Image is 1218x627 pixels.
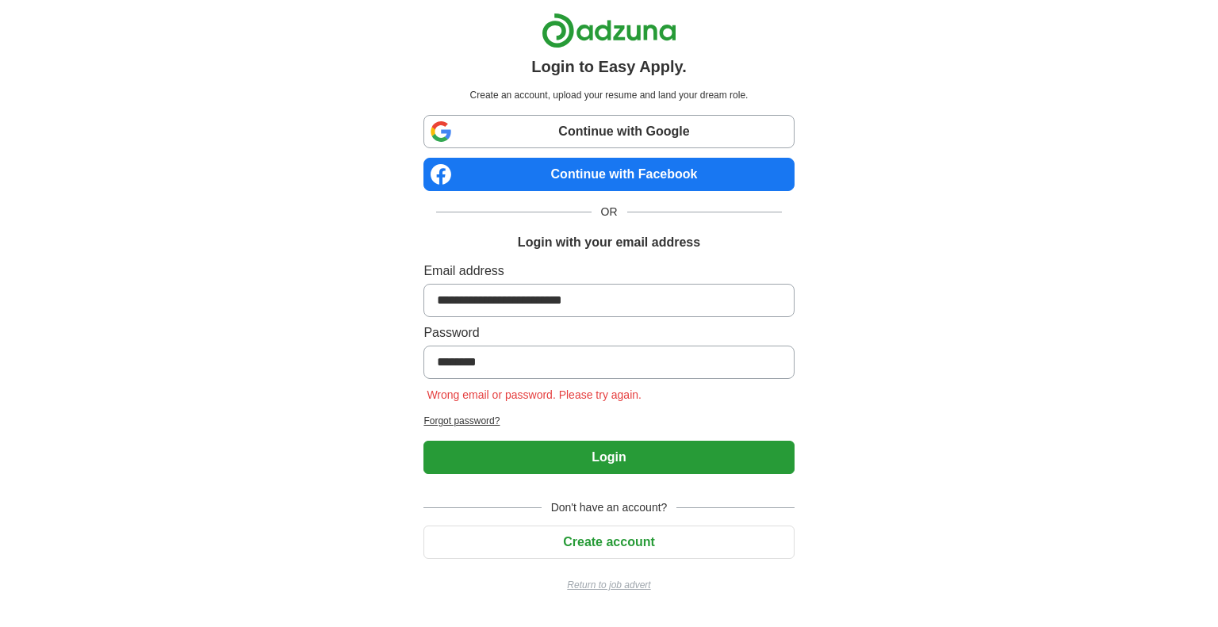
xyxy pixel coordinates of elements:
a: Return to job advert [423,578,794,592]
a: Continue with Google [423,115,794,148]
label: Password [423,323,794,342]
a: Create account [423,535,794,549]
a: Continue with Facebook [423,158,794,191]
h1: Login to Easy Apply. [531,55,687,78]
button: Create account [423,526,794,559]
label: Email address [423,262,794,281]
span: Don't have an account? [542,499,677,516]
span: OR [592,204,627,220]
button: Login [423,441,794,474]
span: Wrong email or password. Please try again. [423,388,645,401]
h1: Login with your email address [518,233,700,252]
a: Forgot password? [423,414,794,428]
img: Adzuna logo [542,13,676,48]
p: Create an account, upload your resume and land your dream role. [427,88,791,102]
